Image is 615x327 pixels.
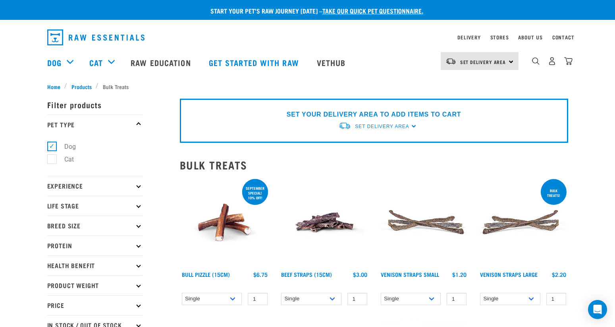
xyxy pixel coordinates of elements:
[478,177,568,268] img: Stack of 3 Venison Straps Treats for Pets
[541,185,567,201] div: BULK TREATS!
[480,273,538,276] a: Venison Straps Large
[67,82,96,91] a: Products
[47,295,143,315] p: Price
[47,275,143,295] p: Product Weight
[355,124,409,129] span: Set Delivery Area
[338,122,351,130] img: van-moving.png
[347,293,367,305] input: 1
[281,273,332,276] a: Beef Straps (15cm)
[41,26,575,49] nav: dropdown navigation
[287,110,461,119] p: SET YOUR DELIVERY AREA TO ADD ITEMS TO CART
[381,273,439,276] a: Venison Straps Small
[452,271,467,278] div: $1.20
[47,95,143,115] p: Filter products
[353,271,367,278] div: $3.00
[309,47,356,78] a: Vethub
[518,36,542,39] a: About Us
[279,177,369,268] img: Raw Essentials Beef Straps 15cm 6 Pack
[47,255,143,275] p: Health Benefit
[445,58,456,65] img: van-moving.png
[564,57,573,65] img: home-icon@2x.png
[47,176,143,196] p: Experience
[180,177,270,268] img: Bull Pizzle
[47,196,143,216] p: Life Stage
[552,36,575,39] a: Contact
[248,293,268,305] input: 1
[201,47,309,78] a: Get started with Raw
[180,159,568,171] h2: Bulk Treats
[71,82,92,91] span: Products
[52,154,77,164] label: Cat
[242,182,268,204] div: September special! 10% off!
[47,236,143,255] p: Protein
[47,56,62,68] a: Dog
[588,300,607,319] div: Open Intercom Messenger
[552,271,566,278] div: $2.20
[47,29,145,45] img: Raw Essentials Logo
[123,47,201,78] a: Raw Education
[253,271,268,278] div: $6.75
[47,82,60,91] span: Home
[182,273,230,276] a: Bull Pizzle (15cm)
[546,293,566,305] input: 1
[47,82,568,91] nav: breadcrumbs
[548,57,556,65] img: user.png
[52,142,79,152] label: Dog
[47,216,143,236] p: Breed Size
[89,56,103,68] a: Cat
[460,60,506,63] span: Set Delivery Area
[490,36,509,39] a: Stores
[532,57,540,65] img: home-icon-1@2x.png
[379,177,469,268] img: Venison Straps
[322,9,423,12] a: take our quick pet questionnaire.
[457,36,480,39] a: Delivery
[47,82,65,91] a: Home
[47,115,143,134] p: Pet Type
[447,293,467,305] input: 1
